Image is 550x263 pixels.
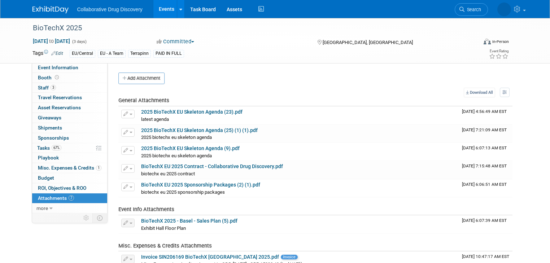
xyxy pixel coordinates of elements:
[141,117,169,122] span: latest agenda
[38,155,59,161] span: Playbook
[53,75,60,80] span: Booth not reserved yet
[464,7,481,12] span: Search
[48,38,55,44] span: to
[32,143,107,153] a: Tasks67%
[32,6,69,13] img: ExhibitDay
[71,39,87,44] span: (3 days)
[141,145,240,151] a: 2025 BioTechX EU Skeleton Agenda (9).pdf
[459,125,512,143] td: Upload Timestamp
[38,185,86,191] span: ROI, Objectives & ROO
[32,133,107,143] a: Sponsorships
[32,83,107,93] a: Staff3
[462,218,507,223] span: Upload Timestamp
[489,49,508,53] div: Event Rating
[38,85,56,91] span: Staff
[30,22,468,35] div: BioTechX 2025
[32,49,63,58] td: Tags
[38,125,62,131] span: Shipments
[459,161,512,179] td: Upload Timestamp
[141,109,243,115] a: 2025 BioTechX EU Skeleton Agenda (23).pdf
[128,50,151,57] div: Terrapinn
[141,218,237,224] a: BioTechX 2025 - Basel - Sales Plan (5).pdf
[141,225,186,231] span: Exhibit Hall Floor Plan
[141,254,279,260] a: Invoice SIN206169 BioTechX [GEOGRAPHIC_DATA] 2025.pdf
[38,135,69,141] span: Sponsorships
[281,255,298,259] span: Invoice
[118,242,212,249] span: Misc. Expenses & Credits Attachments
[38,165,101,171] span: Misc. Expenses & Credits
[37,145,61,151] span: Tasks
[38,175,54,181] span: Budget
[36,205,48,211] span: more
[96,165,101,171] span: 1
[141,182,260,188] a: BioTechX EU 2025 Sponsorship Packages (2) (1).pdf
[154,38,197,45] button: Committed
[38,115,61,120] span: Giveaways
[32,113,107,123] a: Giveaways
[323,40,413,45] span: [GEOGRAPHIC_DATA], [GEOGRAPHIC_DATA]
[462,145,507,150] span: Upload Timestamp
[462,127,507,132] span: Upload Timestamp
[52,145,61,150] span: 67%
[32,193,107,203] a: Attachments7
[462,109,507,114] span: Upload Timestamp
[464,88,495,97] a: Download All
[455,3,488,16] a: Search
[118,206,174,212] span: Event Info Attachments
[141,171,195,176] span: biotechx eu 2025 contract
[141,135,212,140] span: 2025 biotechx eu skeleton agenda
[141,127,258,133] a: 2025 BioTechX EU Skeleton Agenda (25) (1) (1).pdf
[32,103,107,113] a: Asset Reservations
[462,163,507,168] span: Upload Timestamp
[32,123,107,133] a: Shipments
[38,75,60,80] span: Booth
[118,73,165,84] button: Add Attachment
[459,215,512,233] td: Upload Timestamp
[459,179,512,197] td: Upload Timestamp
[141,163,283,169] a: BioTechX EU 2025 Contract - Collaborative Drug Discovery.pdf
[459,106,512,124] td: Upload Timestamp
[32,163,107,173] a: Misc. Expenses & Credits1
[462,182,507,187] span: Upload Timestamp
[484,39,491,44] img: Format-Inperson.png
[32,63,107,73] a: Event Information
[51,51,63,56] a: Edit
[32,173,107,183] a: Budget
[32,183,107,193] a: ROI, Objectives & ROO
[32,153,107,163] a: Playbook
[38,65,78,70] span: Event Information
[92,213,107,223] td: Toggle Event Tabs
[38,195,74,201] span: Attachments
[32,73,107,83] a: Booth
[459,143,512,161] td: Upload Timestamp
[38,105,81,110] span: Asset Reservations
[497,3,511,16] img: Amanda Briggs
[32,93,107,102] a: Travel Reservations
[69,195,74,201] span: 7
[80,213,93,223] td: Personalize Event Tab Strip
[98,50,126,57] div: EU - A Team
[32,38,70,44] span: [DATE] [DATE]
[118,97,169,104] span: General Attachments
[38,95,82,100] span: Travel Reservations
[438,38,509,48] div: Event Format
[32,203,107,213] a: more
[51,85,56,90] span: 3
[141,153,212,158] span: 2025 biotechx eu skeleton agenda
[462,254,509,259] span: Upload Timestamp
[77,6,143,12] span: Collaborative Drug Discovery
[492,39,509,44] div: In-Person
[141,189,225,195] span: biotechx eu 2025 sponsorship packages
[153,50,184,57] div: PAID IN FULL
[70,50,95,57] div: EU/Central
